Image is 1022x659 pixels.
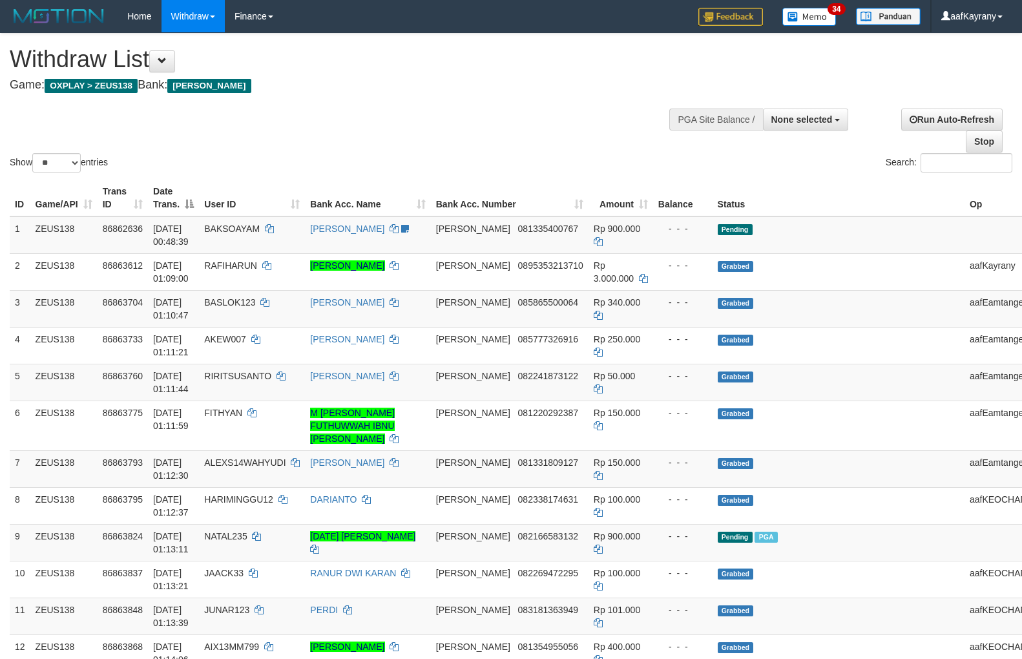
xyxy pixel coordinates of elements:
span: Grabbed [718,569,754,580]
span: OXPLAY > ZEUS138 [45,79,138,93]
td: 1 [10,216,30,254]
span: Pending [718,532,753,543]
td: 6 [10,401,30,450]
span: Rp 250.000 [594,334,640,344]
img: Feedback.jpg [698,8,763,26]
span: Grabbed [718,261,754,272]
span: [PERSON_NAME] [436,297,510,308]
span: Copy 085777326916 to clipboard [518,334,578,344]
span: Copy 081354955056 to clipboard [518,642,578,652]
span: [DATE] 01:11:21 [153,334,189,357]
th: ID [10,180,30,216]
span: 34 [828,3,845,15]
a: DARIANTO [310,494,357,505]
td: ZEUS138 [30,598,98,634]
span: [DATE] 01:12:30 [153,457,189,481]
span: [PERSON_NAME] [436,371,510,381]
span: Copy 083181363949 to clipboard [518,605,578,615]
td: ZEUS138 [30,327,98,364]
span: FITHYAN [204,408,242,418]
span: Rp 3.000.000 [594,260,634,284]
span: 86863824 [103,531,143,541]
span: Rp 50.000 [594,371,636,381]
div: - - - [658,406,707,419]
span: Rp 340.000 [594,297,640,308]
div: - - - [658,493,707,506]
span: 86863733 [103,334,143,344]
span: RAFIHARUN [204,260,257,271]
div: - - - [658,333,707,346]
span: Rp 150.000 [594,408,640,418]
span: [PERSON_NAME] [167,79,251,93]
span: [DATE] 00:48:39 [153,224,189,247]
span: Grabbed [718,495,754,506]
span: 86863795 [103,494,143,505]
th: Amount: activate to sort column ascending [589,180,653,216]
span: Grabbed [718,298,754,309]
span: 86863837 [103,568,143,578]
span: None selected [771,114,833,125]
span: Copy 082166583132 to clipboard [518,531,578,541]
th: Date Trans.: activate to sort column descending [148,180,199,216]
a: [DATE] [PERSON_NAME] [310,531,415,541]
span: Rp 900.000 [594,531,640,541]
span: 86863793 [103,457,143,468]
span: [PERSON_NAME] [436,224,510,234]
span: 86863760 [103,371,143,381]
span: [DATE] 01:13:39 [153,605,189,628]
span: Marked by aaftrukkakada [755,532,777,543]
span: [DATE] 01:09:00 [153,260,189,284]
td: ZEUS138 [30,290,98,327]
td: 10 [10,561,30,598]
th: Bank Acc. Number: activate to sort column ascending [431,180,589,216]
a: [PERSON_NAME] [310,297,384,308]
h1: Withdraw List [10,47,669,72]
span: [DATE] 01:13:11 [153,531,189,554]
span: Pending [718,224,753,235]
label: Search: [886,153,1012,173]
label: Show entries [10,153,108,173]
td: ZEUS138 [30,216,98,254]
span: 86863775 [103,408,143,418]
td: ZEUS138 [30,253,98,290]
span: ALEXS14WAHYUDI [204,457,286,468]
th: Game/API: activate to sort column ascending [30,180,98,216]
span: [PERSON_NAME] [436,605,510,615]
span: Grabbed [718,335,754,346]
div: - - - [658,370,707,382]
a: [PERSON_NAME] [310,642,384,652]
span: [DATE] 01:11:59 [153,408,189,431]
span: [PERSON_NAME] [436,531,510,541]
td: 11 [10,598,30,634]
td: 3 [10,290,30,327]
span: BAKSOAYAM [204,224,260,234]
td: ZEUS138 [30,450,98,487]
td: ZEUS138 [30,487,98,524]
span: Grabbed [718,371,754,382]
span: 86863612 [103,260,143,271]
button: None selected [763,109,849,131]
span: Rp 101.000 [594,605,640,615]
span: RIRITSUSANTO [204,371,271,381]
a: Stop [966,131,1003,152]
span: 86863704 [103,297,143,308]
span: AIX13MM799 [204,642,259,652]
select: Showentries [32,153,81,173]
th: Bank Acc. Name: activate to sort column ascending [305,180,430,216]
span: [DATE] 01:11:44 [153,371,189,394]
div: - - - [658,222,707,235]
div: - - - [658,530,707,543]
span: Grabbed [718,605,754,616]
td: 2 [10,253,30,290]
span: Rp 100.000 [594,494,640,505]
a: [PERSON_NAME] [310,371,384,381]
td: ZEUS138 [30,561,98,598]
span: Copy 081220292387 to clipboard [518,408,578,418]
span: [PERSON_NAME] [436,408,510,418]
td: ZEUS138 [30,401,98,450]
span: BASLOK123 [204,297,255,308]
span: Grabbed [718,642,754,653]
span: [PERSON_NAME] [436,457,510,468]
span: Rp 150.000 [594,457,640,468]
span: 86863848 [103,605,143,615]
